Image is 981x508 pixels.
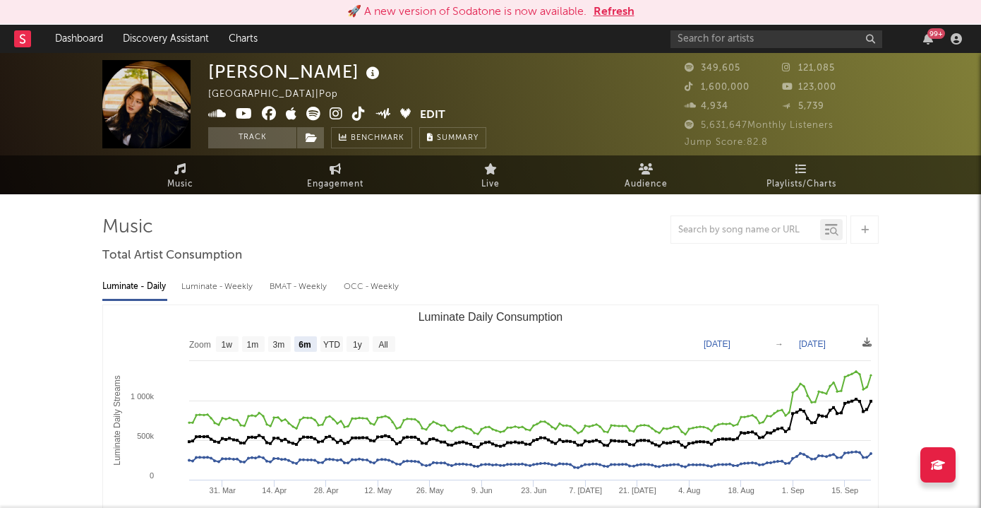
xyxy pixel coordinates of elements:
[262,486,287,495] text: 14. Apr
[378,340,387,350] text: All
[704,339,730,349] text: [DATE]
[113,25,219,53] a: Discovery Assistant
[471,486,493,495] text: 9. Jun
[351,130,404,147] span: Benchmark
[208,60,383,83] div: [PERSON_NAME]
[419,311,563,323] text: Luminate Daily Consumption
[782,102,824,111] span: 5,739
[137,432,154,440] text: 500k
[247,340,259,350] text: 1m
[927,28,945,39] div: 99 +
[594,4,634,20] button: Refresh
[102,275,167,299] div: Luminate - Daily
[208,127,296,148] button: Track
[219,25,267,53] a: Charts
[353,340,362,350] text: 1y
[323,340,340,350] text: YTD
[270,275,330,299] div: BMAT - Weekly
[569,486,602,495] text: 7. [DATE]
[364,486,392,495] text: 12. May
[347,4,586,20] div: 🚀 A new version of Sodatone is now available.
[437,134,479,142] span: Summary
[728,486,754,495] text: 18. Aug
[131,392,155,401] text: 1 000k
[678,486,700,495] text: 4. Aug
[521,486,546,495] text: 23. Jun
[481,176,500,193] span: Live
[416,486,445,495] text: 26. May
[331,127,412,148] a: Benchmark
[344,275,400,299] div: OCC - Weekly
[782,83,836,92] span: 123,000
[923,33,933,45] button: 99+
[181,275,255,299] div: Luminate - Weekly
[299,340,311,350] text: 6m
[775,339,783,349] text: →
[685,121,833,130] span: 5,631,647 Monthly Listeners
[766,176,836,193] span: Playlists/Charts
[150,471,154,480] text: 0
[782,64,835,73] span: 121,085
[102,247,242,264] span: Total Artist Consumption
[413,155,568,194] a: Live
[670,30,882,48] input: Search for artists
[799,339,826,349] text: [DATE]
[625,176,668,193] span: Audience
[222,340,233,350] text: 1w
[210,486,236,495] text: 31. Mar
[112,375,122,465] text: Luminate Daily Streams
[619,486,656,495] text: 21. [DATE]
[671,225,820,236] input: Search by song name or URL
[685,102,728,111] span: 4,934
[782,486,805,495] text: 1. Sep
[419,127,486,148] button: Summary
[831,486,858,495] text: 15. Sep
[102,155,258,194] a: Music
[167,176,193,193] span: Music
[314,486,339,495] text: 28. Apr
[568,155,723,194] a: Audience
[189,340,211,350] text: Zoom
[685,83,750,92] span: 1,600,000
[685,64,740,73] span: 349,605
[420,107,445,124] button: Edit
[723,155,879,194] a: Playlists/Charts
[208,86,354,103] div: [GEOGRAPHIC_DATA] | Pop
[307,176,363,193] span: Engagement
[258,155,413,194] a: Engagement
[45,25,113,53] a: Dashboard
[685,138,768,147] span: Jump Score: 82.8
[273,340,285,350] text: 3m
